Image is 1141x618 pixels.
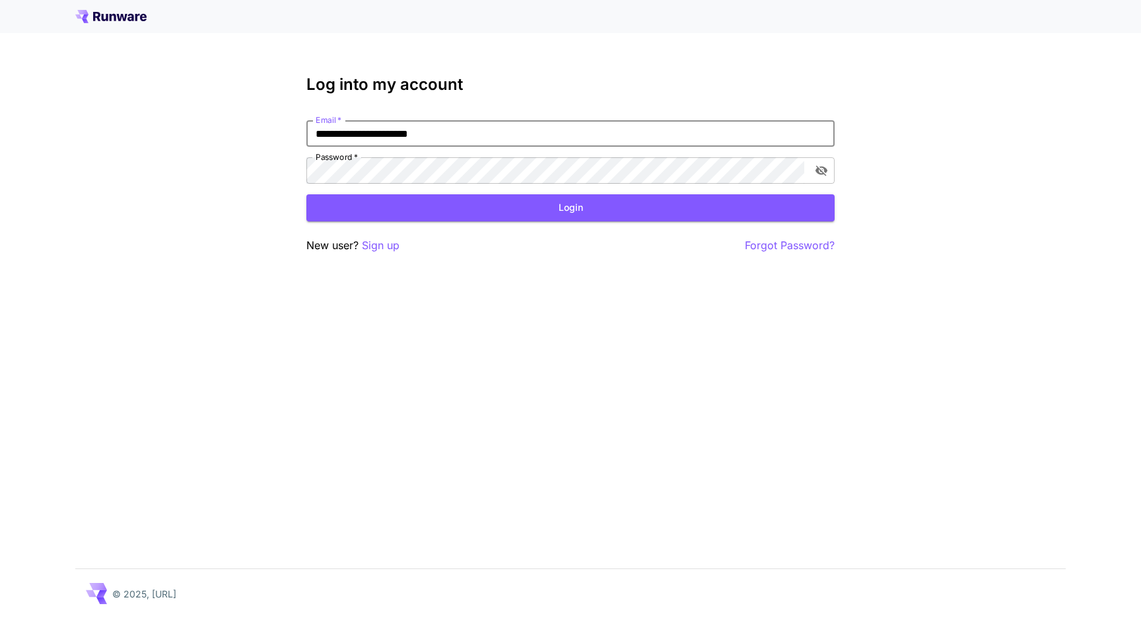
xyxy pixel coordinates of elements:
h3: Log into my account [306,75,835,94]
label: Password [316,151,358,163]
button: Forgot Password? [745,237,835,254]
button: toggle password visibility [810,159,833,182]
button: Login [306,194,835,221]
p: New user? [306,237,399,254]
button: Sign up [362,237,399,254]
label: Email [316,114,341,126]
p: © 2025, [URL] [112,587,176,601]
